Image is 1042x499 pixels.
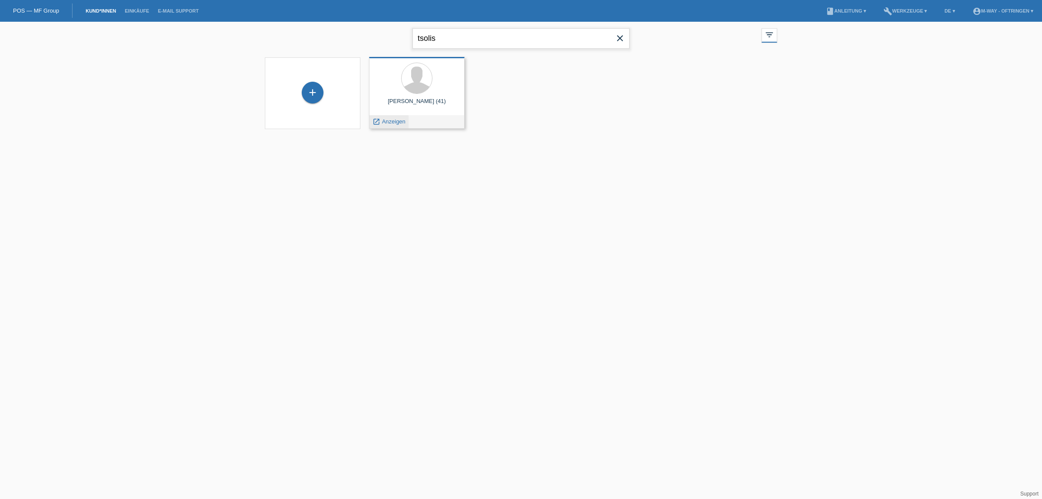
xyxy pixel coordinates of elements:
[826,7,834,16] i: book
[1020,491,1039,497] a: Support
[154,8,203,13] a: E-Mail Support
[376,98,458,112] div: [PERSON_NAME] (41)
[120,8,153,13] a: Einkäufe
[13,7,59,14] a: POS — MF Group
[412,28,630,49] input: Suche...
[373,118,380,126] i: launch
[879,8,932,13] a: buildWerkzeuge ▾
[302,85,323,100] div: Kund*in hinzufügen
[940,8,959,13] a: DE ▾
[765,30,774,40] i: filter_list
[968,8,1038,13] a: account_circlem-way - Oftringen ▾
[884,7,892,16] i: build
[615,33,625,43] i: close
[382,118,406,125] span: Anzeigen
[373,118,406,125] a: launch Anzeigen
[821,8,871,13] a: bookAnleitung ▾
[973,7,981,16] i: account_circle
[81,8,120,13] a: Kund*innen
